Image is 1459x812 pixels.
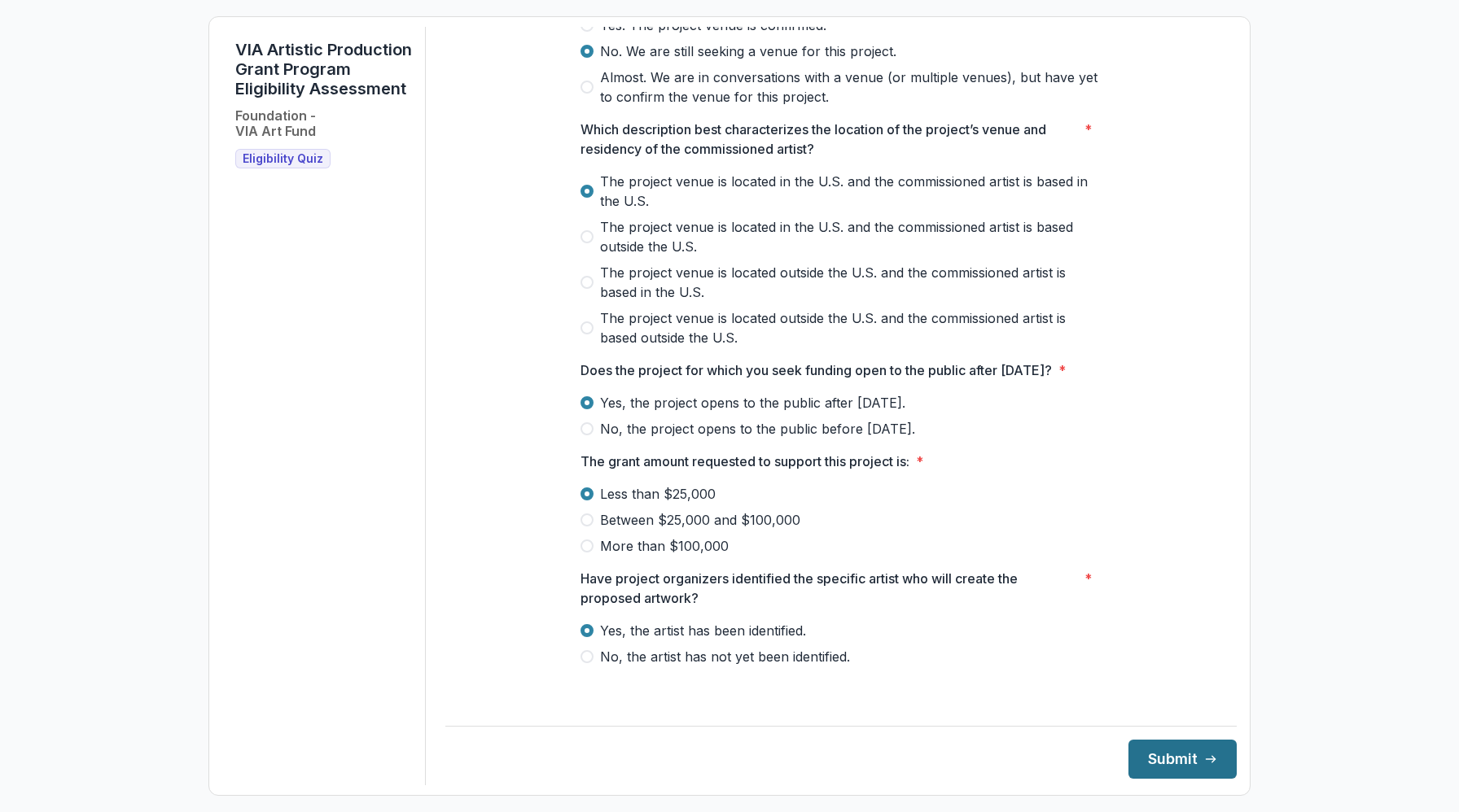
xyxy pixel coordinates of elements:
[600,647,850,666] span: No, the artist has not yet been identified.
[235,40,412,98] h1: VIA Artistic Production Grant Program Eligibility Assessment
[600,510,800,530] span: Between $25,000 and $100,000
[600,172,1102,211] span: The project venue is located in the U.S. and the commissioned artist is based in the U.S.
[1128,740,1237,779] button: Submit
[243,152,323,166] span: Eligibility Quiz
[581,360,1052,380] p: Does the project for which you seek funding open to the public after [DATE]?
[600,393,905,413] span: Yes, the project opens to the public after [DATE].
[600,419,915,439] span: No, the project opens to the public before [DATE].
[600,484,716,504] span: Less than $25,000
[600,263,1102,302] span: The project venue is located outside the U.S. and the commissioned artist is based in the U.S.
[600,308,1102,347] span: The project venue is located outside the U.S. and the commissioned artist is based outside the U.S.
[581,452,909,471] p: The grant amount requested to support this project is:
[581,569,1078,608] p: Have project organizers identified the specific artist who will create the proposed artwork?
[581,120,1078,159] p: Which description best characterizes the location of the project’s venue and residency of the com...
[600,68,1102,107] span: Almost. We are in conversations with a venue (or multiple venues), but have yet to confirm the ve...
[600,217,1102,256] span: The project venue is located in the U.S. and the commissioned artist is based outside the U.S.
[235,108,316,139] h2: Foundation - VIA Art Fund
[600,41,896,61] span: No. We are still seeking a venue for this project.
[600,536,729,556] span: More than $100,000
[600,621,806,640] span: Yes, the artist has been identified.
